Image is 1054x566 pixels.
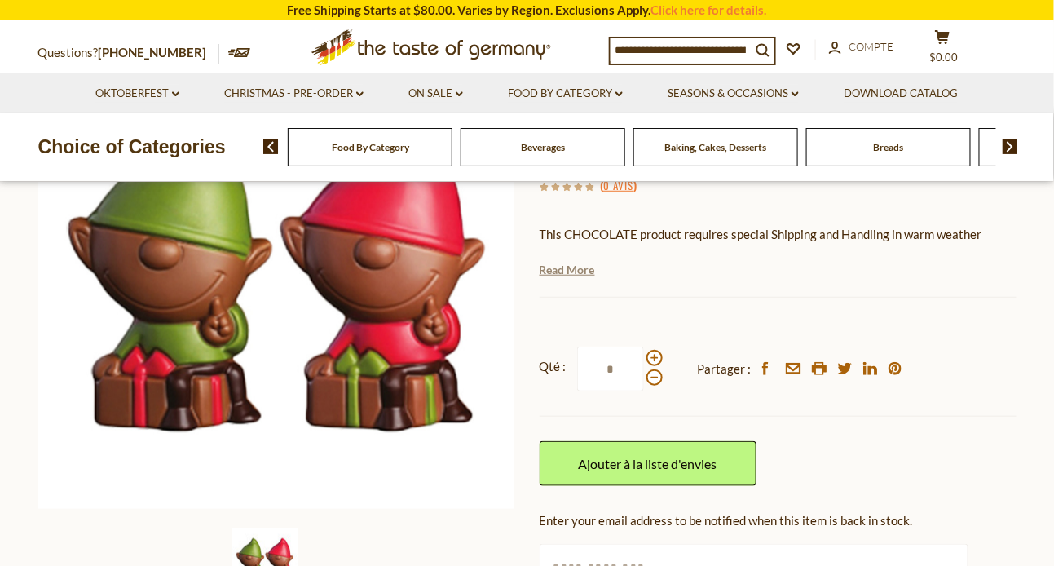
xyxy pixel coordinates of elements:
[600,177,637,193] span: ( )
[508,85,623,103] a: Food By Category
[408,85,463,103] a: On Sale
[698,359,752,379] span: Partager :
[1003,139,1018,154] img: next arrow
[540,441,756,486] a: Ajouter à la liste d'envies
[38,42,219,64] p: Questions?
[919,29,968,70] button: $0.00
[224,85,364,103] a: Christmas - PRE-ORDER
[332,141,409,153] a: Food By Category
[540,356,567,377] strong: Qté :
[540,262,595,278] a: Read More
[603,177,633,195] a: 0 avis
[555,257,1017,277] li: We will ship this product in heat-protective packaging and ice during warm weather months or to w...
[874,141,904,153] a: Breads
[844,85,958,103] a: Download Catalog
[38,32,515,509] img: Weibler Milk Chocolate Elves
[263,139,279,154] img: previous arrow
[651,2,767,17] a: Click here for details.
[668,85,799,103] a: Seasons & Occasions
[849,40,894,53] span: Compte
[521,141,565,153] a: Beverages
[829,38,894,56] a: Compte
[540,511,1017,531] div: Enter your email address to be notified when this item is back in stock.
[99,45,207,60] a: [PHONE_NUMBER]
[540,224,1017,245] p: This CHOCOLATE product requires special Shipping and Handling in warm weather
[930,51,959,64] span: $0.00
[577,347,644,391] input: Qté :
[665,141,767,153] a: Baking, Cakes, Desserts
[95,85,179,103] a: Oktoberfest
